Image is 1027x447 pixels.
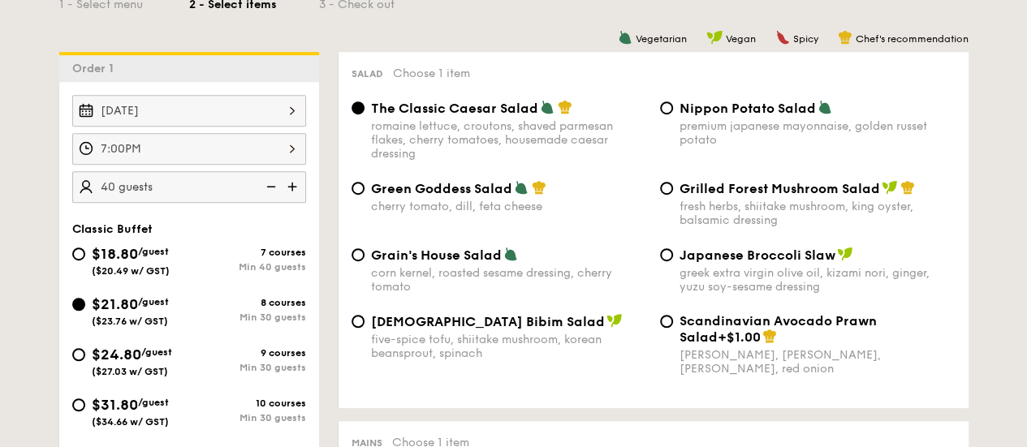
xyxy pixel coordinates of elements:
[92,316,168,327] span: ($23.76 w/ GST)
[141,346,172,358] span: /guest
[371,333,647,360] div: five-spice tofu, shiitake mushroom, korean beansprout, spinach
[680,266,956,294] div: greek extra virgin olive oil, kizami nori, ginger, yuzu soy-sesame dressing
[371,266,647,294] div: corn kernel, roasted sesame dressing, cherry tomato
[72,222,153,236] span: Classic Buffet
[718,329,761,345] span: +$1.00
[514,180,529,195] img: icon-vegetarian.fe4039eb.svg
[189,312,306,323] div: Min 30 guests
[680,181,880,196] span: Grilled Forest Mushroom Salad
[606,313,623,328] img: icon-vegan.f8ff3823.svg
[371,119,647,161] div: romaine lettuce, croutons, shaved parmesan flakes, cherry tomatoes, housemade caesar dressing
[636,33,687,45] span: Vegetarian
[92,416,169,428] span: ($34.66 w/ GST)
[680,247,835,263] span: Japanese Broccoli Slaw
[72,95,306,127] input: Event date
[371,101,538,116] span: The Classic Caesar Salad
[818,100,832,114] img: icon-vegetarian.fe4039eb.svg
[138,397,169,408] span: /guest
[532,180,546,195] img: icon-chef-hat.a58ddaea.svg
[558,100,572,114] img: icon-chef-hat.a58ddaea.svg
[189,261,306,273] div: Min 40 guests
[540,100,554,114] img: icon-vegetarian.fe4039eb.svg
[189,412,306,423] div: Min 30 guests
[680,119,956,147] div: premium japanese mayonnaise, golden russet potato
[680,101,816,116] span: Nippon Potato Salad
[371,181,512,196] span: Green Goddess Salad
[393,67,470,80] span: Choose 1 item
[352,248,365,261] input: Grain's House Saladcorn kernel, roasted sesame dressing, cherry tomato
[72,298,85,311] input: $21.80/guest($23.76 w/ GST)8 coursesMin 30 guests
[660,182,673,195] input: Grilled Forest Mushroom Saladfresh herbs, shiitake mushroom, king oyster, balsamic dressing
[72,348,85,361] input: $24.80/guest($27.03 w/ GST)9 coursesMin 30 guests
[257,171,282,202] img: icon-reduce.1d2dbef1.svg
[92,396,138,414] span: $31.80
[838,30,852,45] img: icon-chef-hat.a58ddaea.svg
[352,315,365,328] input: [DEMOGRAPHIC_DATA] Bibim Saladfive-spice tofu, shiitake mushroom, korean beansprout, spinach
[371,200,647,213] div: cherry tomato, dill, feta cheese
[138,296,169,307] span: /guest
[72,247,85,260] input: $18.80/guest($20.49 w/ GST)7 coursesMin 40 guests
[660,248,673,261] input: Japanese Broccoli Slawgreek extra virgin olive oil, kizami nori, ginger, yuzu soy-sesame dressing
[837,247,853,261] img: icon-vegan.f8ff3823.svg
[92,265,170,277] span: ($20.49 w/ GST)
[371,247,502,263] span: Grain's House Salad
[138,246,169,257] span: /guest
[189,398,306,409] div: 10 courses
[900,180,915,195] img: icon-chef-hat.a58ddaea.svg
[660,315,673,328] input: Scandinavian Avocado Prawn Salad+$1.00[PERSON_NAME], [PERSON_NAME], [PERSON_NAME], red onion
[856,33,969,45] span: Chef's recommendation
[706,30,723,45] img: icon-vegan.f8ff3823.svg
[92,245,138,263] span: $18.80
[793,33,818,45] span: Spicy
[72,398,85,411] input: $31.80/guest($34.66 w/ GST)10 coursesMin 30 guests
[72,171,306,203] input: Number of guests
[189,347,306,359] div: 9 courses
[92,295,138,313] span: $21.80
[72,133,306,165] input: Event time
[680,313,877,345] span: Scandinavian Avocado Prawn Salad
[503,247,518,261] img: icon-vegetarian.fe4039eb.svg
[282,171,306,202] img: icon-add.58712e84.svg
[189,362,306,373] div: Min 30 guests
[352,182,365,195] input: Green Goddess Saladcherry tomato, dill, feta cheese
[680,200,956,227] div: fresh herbs, shiitake mushroom, king oyster, balsamic dressing
[618,30,632,45] img: icon-vegetarian.fe4039eb.svg
[775,30,790,45] img: icon-spicy.37a8142b.svg
[189,247,306,258] div: 7 courses
[726,33,756,45] span: Vegan
[189,297,306,308] div: 8 courses
[92,366,168,377] span: ($27.03 w/ GST)
[92,346,141,363] span: $24.80
[352,101,365,114] input: The Classic Caesar Saladromaine lettuce, croutons, shaved parmesan flakes, cherry tomatoes, house...
[882,180,898,195] img: icon-vegan.f8ff3823.svg
[371,314,605,329] span: [DEMOGRAPHIC_DATA] Bibim Salad
[762,329,777,343] img: icon-chef-hat.a58ddaea.svg
[72,62,120,75] span: Order 1
[352,68,383,80] span: Salad
[680,348,956,376] div: [PERSON_NAME], [PERSON_NAME], [PERSON_NAME], red onion
[660,101,673,114] input: Nippon Potato Saladpremium japanese mayonnaise, golden russet potato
